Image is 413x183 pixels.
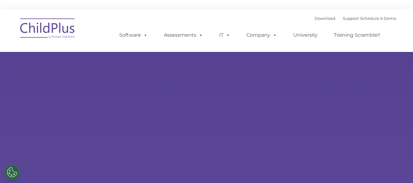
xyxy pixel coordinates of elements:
[360,16,396,21] a: Schedule A Demo
[315,16,396,21] font: |
[17,14,78,45] img: ChildPlus by Procare Solutions
[4,165,20,180] button: Cookies Settings
[113,29,154,41] a: Software
[240,29,283,41] a: Company
[213,29,236,41] a: IT
[343,16,359,21] a: Support
[328,29,386,41] a: Training Scramble!!
[158,29,209,41] a: Assessments
[315,16,335,21] a: Download
[287,29,324,41] a: University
